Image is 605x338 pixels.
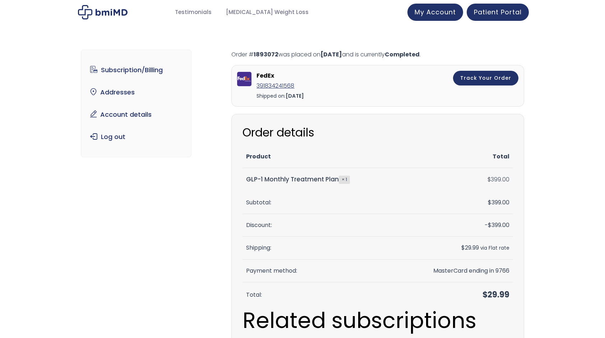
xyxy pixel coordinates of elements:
[257,71,379,81] strong: FedEx
[397,145,513,168] th: Total
[243,237,397,259] th: Shipping:
[488,175,491,184] span: $
[175,8,212,17] span: Testimonials
[243,282,397,308] th: Total:
[243,214,397,237] th: Discount:
[339,176,350,184] strong: × 1
[453,71,518,85] a: Track Your Order
[320,50,342,59] mark: [DATE]
[168,5,219,19] a: Testimonials
[254,50,278,59] mark: 1893072
[243,308,513,333] h2: Related subscriptions
[237,72,251,86] img: fedex.png
[385,50,420,59] mark: Completed
[87,107,186,122] a: Account details
[482,289,509,300] span: 29.99
[467,4,529,21] a: Patient Portal
[286,92,304,99] strong: [DATE]
[415,8,456,17] span: My Account
[87,129,186,144] a: Log out
[219,5,316,19] a: [MEDICAL_DATA] Weight Loss
[480,245,509,251] small: via Flat rate
[243,191,397,214] th: Subtotal:
[488,221,491,229] span: $
[78,5,128,19] img: My account
[461,244,465,252] span: $
[87,62,186,78] a: Subscription/Billing
[461,244,479,252] span: 29.99
[407,4,463,21] a: My Account
[488,198,491,207] span: $
[87,85,186,100] a: Addresses
[243,260,397,282] th: Payment method:
[231,50,524,60] p: Order # was placed on and is currently .
[488,198,509,207] span: 399.00
[488,175,509,184] bdi: 399.00
[488,221,509,229] span: 399.00
[397,260,513,282] td: MasterCard ending in 9766
[474,8,522,17] span: Patient Portal
[243,125,513,140] h2: Order details
[397,214,513,237] td: -
[257,82,294,90] a: 391834241568
[482,289,488,300] span: $
[243,145,397,168] th: Product
[226,8,309,17] span: [MEDICAL_DATA] Weight Loss
[257,91,381,101] div: Shipped on:
[243,168,397,191] td: GLP-1 Monthly Treatment Plan
[81,50,192,157] nav: Account pages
